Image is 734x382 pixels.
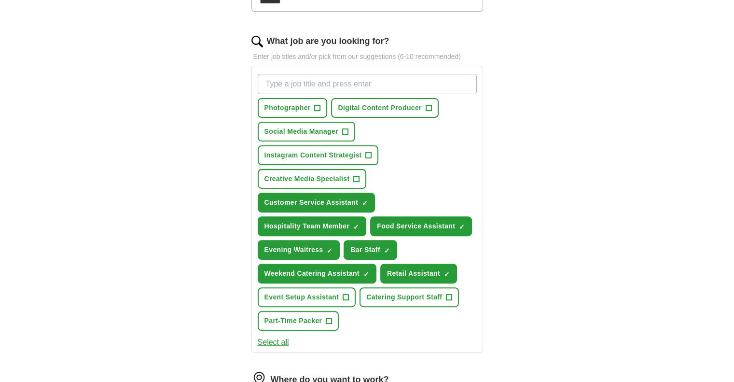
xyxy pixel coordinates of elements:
[370,216,472,236] button: Food Service Assistant✓
[251,36,263,47] img: search.png
[264,198,359,208] span: Customer Service Assistant
[380,264,457,283] button: Retail Assistant✓
[264,174,350,184] span: Creative Media Specialist
[267,35,389,48] label: What job are you looking for?
[360,287,459,307] button: Catering Support Staff
[258,264,376,283] button: Weekend Catering Assistant✓
[251,52,483,62] p: Enter job titles and/or pick from our suggestions (6-10 recommended)
[338,103,421,113] span: Digital Content Producer
[258,287,356,307] button: Event Setup Assistant
[264,316,322,326] span: Part-Time Packer
[258,122,355,141] button: Social Media Manager
[258,216,367,236] button: Hospitality Team Member✓
[387,269,440,279] span: Retail Assistant
[258,240,340,260] button: Evening Waitress✓
[344,240,397,260] button: Bar Staff✓
[258,98,328,118] button: Photographer
[459,223,465,231] span: ✓
[264,221,350,231] span: Hospitality Team Member
[384,247,390,255] span: ✓
[258,337,289,348] button: Select all
[264,127,338,137] span: Social Media Manager
[377,221,455,231] span: Food Service Assistant
[258,311,339,331] button: Part-Time Packer
[331,98,438,118] button: Digital Content Producer
[327,247,332,255] span: ✓
[366,292,442,302] span: Catering Support Staff
[264,103,311,113] span: Photographer
[350,245,380,255] span: Bar Staff
[258,74,477,94] input: Type a job title and press enter
[353,223,359,231] span: ✓
[258,169,367,189] button: Creative Media Specialist
[363,270,369,278] span: ✓
[444,270,450,278] span: ✓
[258,193,375,212] button: Customer Service Assistant✓
[264,150,362,160] span: Instagram Content Strategist
[362,199,368,207] span: ✓
[258,145,379,165] button: Instagram Content Strategist
[264,292,339,302] span: Event Setup Assistant
[264,245,323,255] span: Evening Waitress
[264,269,360,279] span: Weekend Catering Assistant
